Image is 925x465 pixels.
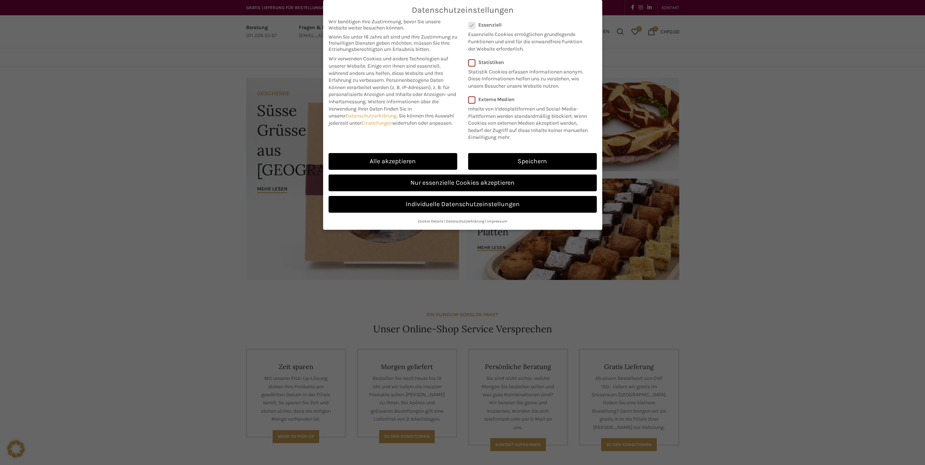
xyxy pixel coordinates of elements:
[468,22,587,28] label: Essenziell
[468,59,587,65] label: Statistiken
[329,77,456,105] span: Personenbezogene Daten können verarbeitet werden (z. B. IP-Adressen), z. B. für personalisierte A...
[346,113,397,119] a: Datenschutzerklärung
[468,28,587,52] p: Essenzielle Cookies ermöglichen grundlegende Funktionen und sind für die einwandfreie Funktion de...
[487,219,507,224] a: Impressum
[329,19,457,31] span: Wir benötigen Ihre Zustimmung, bevor Sie unsere Website weiter besuchen können.
[329,34,457,52] span: Wenn Sie unter 16 Jahre alt sind und Ihre Zustimmung zu freiwilligen Diensten geben möchten, müss...
[361,120,393,126] a: Einstellungen
[329,153,457,170] a: Alle akzeptieren
[412,5,514,15] span: Datenschutzeinstellungen
[468,96,592,103] label: Externe Medien
[329,175,597,191] a: Nur essenzielle Cookies akzeptieren
[468,65,587,90] p: Statistik Cookies erfassen Informationen anonym. Diese Informationen helfen uns zu verstehen, wie...
[329,56,448,83] span: Wir verwenden Cookies und andere Technologien auf unserer Website. Einige von ihnen sind essenzie...
[418,219,443,224] a: Cookie-Details
[446,219,484,224] a: Datenschutzerklärung
[329,196,597,213] a: Individuelle Datenschutzeinstellungen
[468,153,597,170] a: Speichern
[468,103,592,141] p: Inhalte von Videoplattformen und Social-Media-Plattformen werden standardmäßig blockiert. Wenn Co...
[329,99,439,119] span: Weitere Informationen über die Verwendung Ihrer Daten finden Sie in unserer .
[329,113,454,126] span: Sie können Ihre Auswahl jederzeit unter widerrufen oder anpassen.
